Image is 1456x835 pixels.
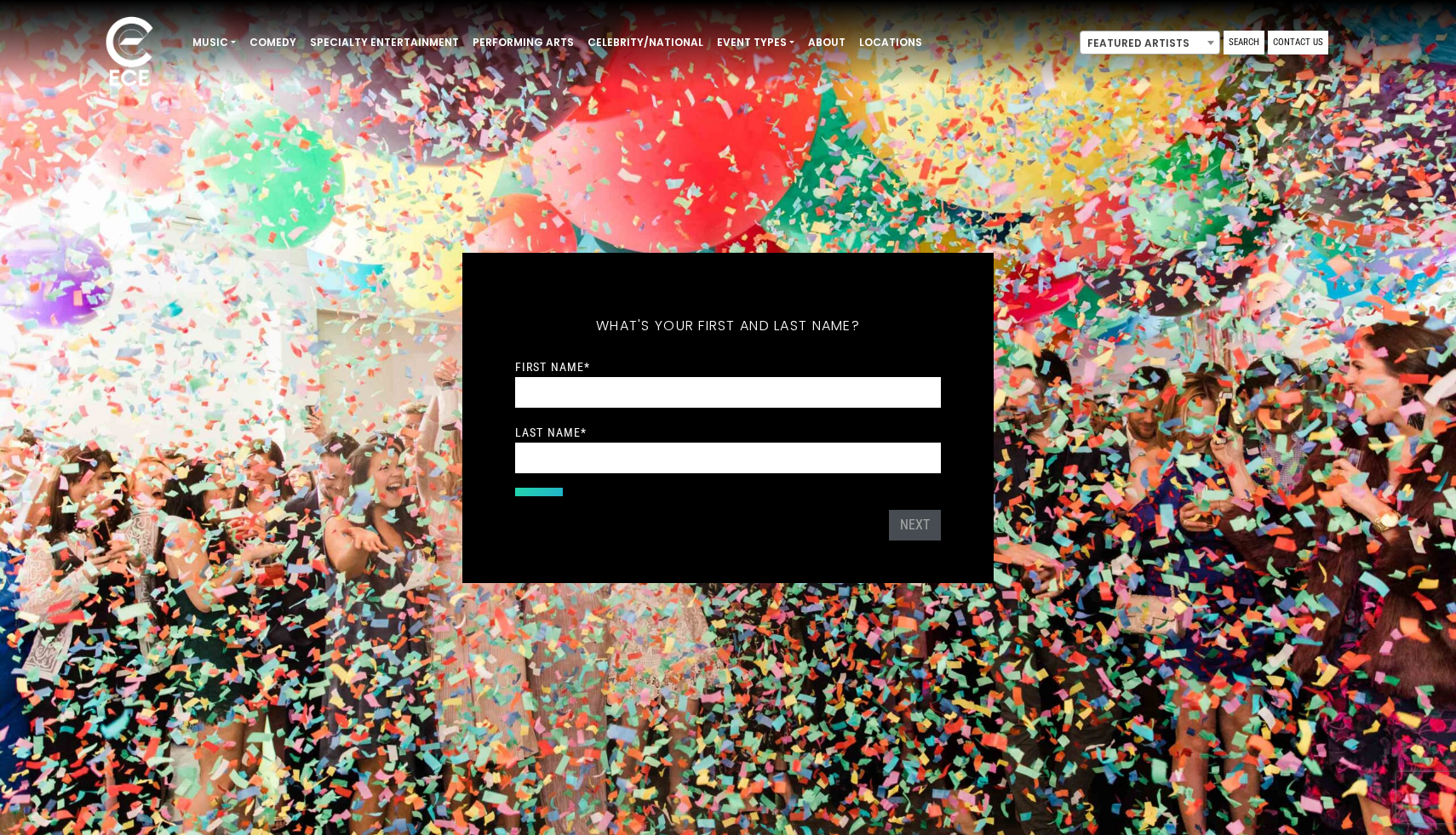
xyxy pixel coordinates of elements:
a: Music [186,28,243,57]
span: Featured Artists [1081,31,1219,55]
a: Specialty Entertainment [303,28,466,57]
a: Celebrity/National [581,28,710,57]
a: Performing Arts [466,28,581,57]
a: Locations [852,28,929,57]
img: ece_new_logo_whitev2-1.png [87,12,172,94]
a: Event Types [710,28,801,57]
a: Contact Us [1268,31,1328,54]
h5: What's your first and last name? [515,295,941,357]
label: First Name [515,359,590,375]
span: Featured Artists [1080,31,1220,54]
a: Comedy [243,28,303,57]
a: Search [1224,31,1264,54]
a: About [801,28,852,57]
label: Last Name [515,425,587,440]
